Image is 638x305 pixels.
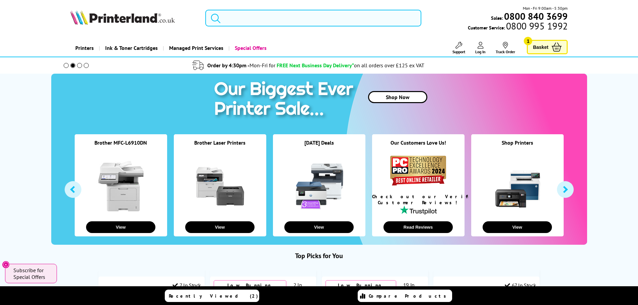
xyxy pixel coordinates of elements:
[505,282,536,289] div: 67 In Stock
[185,221,255,233] button: View
[524,37,532,45] span: 1
[273,139,365,154] div: [DATE] Deals
[70,40,99,57] a: Printers
[369,293,450,299] span: Compare Products
[383,221,453,233] button: Read Reviews
[250,62,275,69] span: Mon-Fri for
[284,221,354,233] button: View
[214,280,286,296] div: Low Running Costs
[99,40,163,57] a: Ink & Toner Cartridges
[491,15,503,21] span: Sales:
[228,40,272,57] a: Special Offers
[396,282,424,295] div: 19 In Stock
[354,62,424,69] div: on all orders over £125 ex VAT
[372,139,465,154] div: Our Customers Love Us!
[172,282,201,289] div: 7 In Stock
[277,62,354,69] span: FREE Next Business Day Delivery*
[471,139,564,154] div: Shop Printers
[523,5,568,11] span: Mon - Fri 9:00am - 5:30pm
[86,221,155,233] button: View
[286,282,312,295] div: 2 In Stock
[452,49,465,54] span: Support
[452,42,465,54] a: Support
[504,10,568,22] b: 0800 840 3699
[326,280,397,296] div: Low Running Costs
[372,194,465,206] div: Check out our Verified Customer Reviews!
[105,40,158,57] span: Ink & Toner Cartridges
[496,42,515,54] a: Track Order
[55,60,563,71] li: modal_delivery
[368,91,427,103] a: Shop Now
[503,13,568,19] a: 0800 840 3699
[70,10,197,26] a: Printerland Logo
[358,290,452,302] a: Compare Products
[165,290,259,302] a: Recently Viewed (2)
[94,139,147,146] a: Brother MFC-L6910DN
[70,10,175,25] img: Printerland Logo
[211,74,360,126] img: printer sale
[527,40,568,54] a: Basket 1
[483,221,552,233] button: View
[475,49,486,54] span: Log In
[2,261,10,269] button: Close
[533,43,548,52] span: Basket
[468,23,568,31] span: Customer Service:
[505,23,568,29] span: 0800 995 1992
[194,139,245,146] a: Brother Laser Printers
[475,42,486,54] a: Log In
[163,40,228,57] a: Managed Print Services
[13,267,50,280] span: Subscribe for Special Offers
[169,293,258,299] span: Recently Viewed (2)
[207,62,275,69] span: Order by 4:30pm -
